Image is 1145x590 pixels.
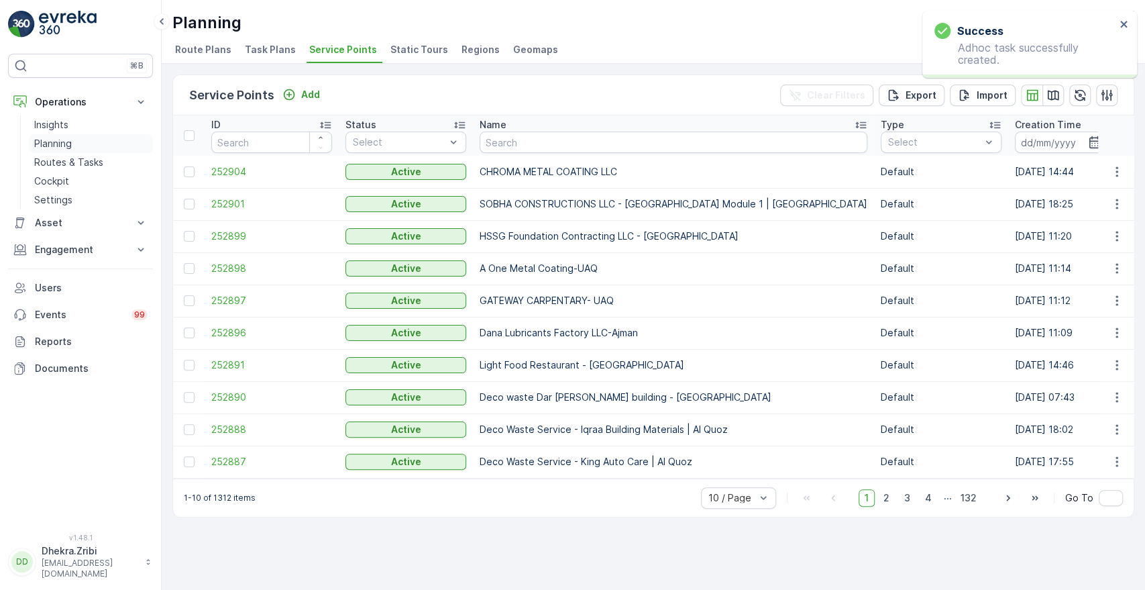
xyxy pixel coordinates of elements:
p: Active [391,262,421,275]
p: Select [353,136,445,149]
p: Active [391,455,421,469]
div: Toggle Row Selected [184,263,195,274]
a: 252898 [211,262,332,275]
span: Route Plans [175,43,231,56]
p: Dhekra.Zribi [42,544,138,558]
td: Default [874,349,1008,381]
p: Routes & Tasks [34,156,103,169]
button: Active [345,228,466,244]
a: Cockpit [29,172,153,191]
button: Active [345,357,466,373]
a: Insights [29,115,153,134]
input: Search [480,132,867,153]
p: 1-10 of 1312 items [184,493,256,503]
a: Routes & Tasks [29,153,153,172]
p: ... [944,489,952,507]
p: Active [391,358,421,372]
span: v 1.48.1 [8,534,153,542]
span: 252887 [211,455,332,469]
p: Active [391,197,421,211]
a: 252897 [211,294,332,307]
a: Reports [8,328,153,355]
td: Deco Waste Service - King Auto Care | Al Quoz [473,446,874,478]
button: Engagement [8,236,153,263]
a: Settings [29,191,153,209]
p: Cockpit [34,175,69,188]
p: Active [391,326,421,340]
div: DD [11,551,33,573]
p: ⌘B [130,60,144,71]
span: 4 [919,489,938,507]
p: Planning [34,137,72,150]
p: Asset [35,216,126,230]
div: Toggle Row Selected [184,328,195,338]
td: Deco Waste Service - Iqraa Building Materials | Al Quoz [473,413,874,446]
td: Default [874,317,1008,349]
p: Add [301,88,320,101]
span: 2 [877,489,895,507]
button: Active [345,196,466,212]
a: 252901 [211,197,332,211]
img: logo_light-DOdMpM7g.png [39,11,97,38]
button: Operations [8,89,153,115]
p: Active [391,230,421,243]
td: SOBHA CONSTRUCTIONS LLC - [GEOGRAPHIC_DATA] Module 1 | [GEOGRAPHIC_DATA] [473,188,874,220]
input: Search [211,132,332,153]
a: Events99 [8,301,153,328]
span: Static Tours [390,43,448,56]
div: Toggle Row Selected [184,392,195,403]
a: 252891 [211,358,332,372]
td: A One Metal Coating-UAQ [473,252,874,285]
button: Active [345,389,466,405]
a: 252890 [211,391,332,404]
p: Insights [34,118,68,132]
p: Adhoc task successfully created. [934,42,1115,66]
button: close [1120,19,1129,32]
p: Service Points [189,86,274,105]
p: Import [977,89,1007,102]
a: Users [8,275,153,301]
p: 99 [134,309,145,320]
button: Active [345,260,466,277]
h3: Success [957,23,1003,39]
a: 252899 [211,230,332,243]
p: Active [391,165,421,179]
p: Status [345,118,376,132]
input: dd/mm/yyyy [1015,132,1107,153]
a: 252904 [211,165,332,179]
td: Deco waste Dar [PERSON_NAME] building - [GEOGRAPHIC_DATA] [473,381,874,413]
span: Service Points [309,43,377,56]
p: Reports [35,335,148,348]
span: 1 [859,489,875,507]
p: Planning [172,12,241,34]
td: Default [874,381,1008,413]
td: Default [874,446,1008,478]
p: Clear Filters [807,89,865,102]
td: Default [874,220,1008,252]
td: Default [874,285,1008,317]
button: Import [950,85,1016,106]
p: Name [480,118,506,132]
p: [EMAIL_ADDRESS][DOMAIN_NAME] [42,558,138,579]
span: Geomaps [513,43,558,56]
p: Users [35,281,148,295]
p: Active [391,294,421,307]
span: 3 [898,489,916,507]
a: 252888 [211,423,332,436]
td: Default [874,188,1008,220]
td: GATEWAY CARPENTARY- UAQ [473,285,874,317]
p: Engagement [35,243,126,256]
td: HSSG Foundation Contracting LLC - [GEOGRAPHIC_DATA] [473,220,874,252]
button: Add [277,87,325,103]
span: Task Plans [245,43,296,56]
img: logo [8,11,35,38]
button: Active [345,422,466,438]
p: Type [881,118,904,132]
